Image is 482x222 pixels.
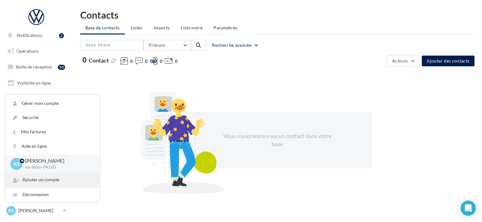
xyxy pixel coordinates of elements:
[4,92,69,105] a: Campagnes
[149,42,165,48] span: Prénom
[4,45,69,58] a: Opérations
[160,58,162,64] span: 0
[16,48,39,54] span: Opérations
[8,207,14,214] span: KS
[17,80,51,86] span: Visibilité en ligne
[18,207,60,214] p: [PERSON_NAME]
[25,157,89,165] p: [PERSON_NAME]
[4,155,69,173] a: PLV et print personnalisable
[4,76,69,90] a: Visibilité en ligne
[154,25,170,30] span: Imports
[16,64,52,69] span: Boîte de réception
[80,10,474,20] h1: Contacts
[175,58,177,64] span: 0
[131,25,142,30] span: Listes
[5,139,99,153] a: Aide en ligne
[143,40,191,51] button: Prénom
[209,41,262,49] button: Recherche avancée
[5,96,99,111] a: Gérer mon compte
[145,58,148,64] span: 0
[214,25,238,30] span: Paramètres
[5,173,99,187] div: Ajouter un compte
[5,205,68,217] a: KS [PERSON_NAME]
[5,188,99,202] div: Déconnexion
[4,60,69,74] a: Boîte de réception50
[387,56,418,66] button: Actions
[5,125,99,139] a: Mes factures
[130,58,133,64] span: 0
[13,160,20,167] span: KS
[223,132,332,148] div: Vous n'avez encore aucun contact dans votre base
[4,29,66,42] button: Notifications 2
[59,33,64,38] div: 2
[422,56,474,66] button: Ajouter des contacts
[392,58,408,63] span: Actions
[17,33,42,38] span: Notifications
[82,57,87,63] span: 0
[4,123,69,137] a: Médiathèque
[181,25,202,30] span: Liste noire
[4,176,69,195] a: Campagnes DataOnDemand
[4,139,69,153] a: Calendrier
[4,108,69,121] a: Contacts
[5,111,99,125] a: Sécurité
[461,201,476,216] div: Open Intercom Messenger
[25,165,89,170] p: vw-keso-94100
[89,57,109,64] span: Contact
[58,65,65,70] div: 50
